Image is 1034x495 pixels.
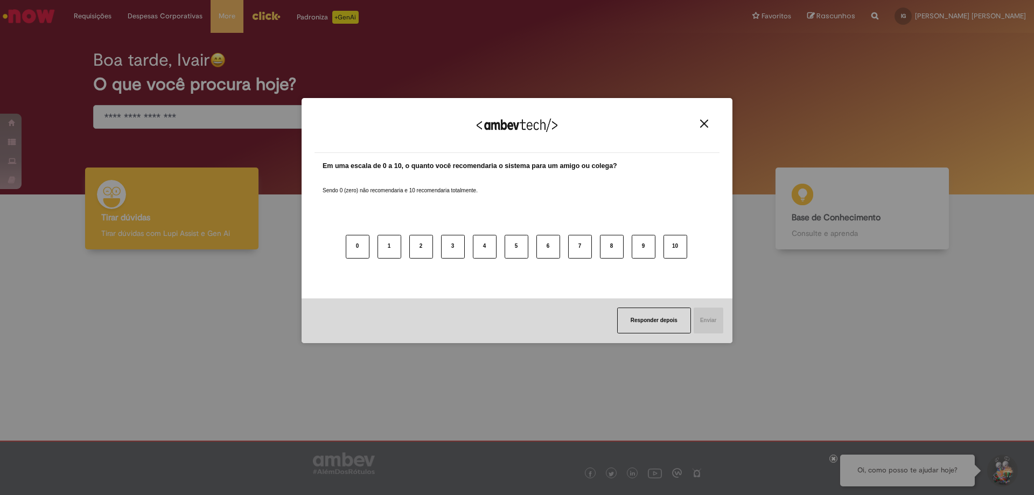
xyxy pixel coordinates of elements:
[568,235,592,259] button: 7
[378,235,401,259] button: 1
[441,235,465,259] button: 3
[536,235,560,259] button: 6
[505,235,528,259] button: 5
[617,308,691,333] button: Responder depois
[600,235,624,259] button: 8
[346,235,369,259] button: 0
[700,120,708,128] img: Close
[632,235,655,259] button: 9
[323,161,617,171] label: Em uma escala de 0 a 10, o quanto você recomendaria o sistema para um amigo ou colega?
[663,235,687,259] button: 10
[697,119,711,128] button: Close
[323,174,478,194] label: Sendo 0 (zero) não recomendaria e 10 recomendaria totalmente.
[473,235,497,259] button: 4
[477,118,557,132] img: Logo Ambevtech
[409,235,433,259] button: 2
